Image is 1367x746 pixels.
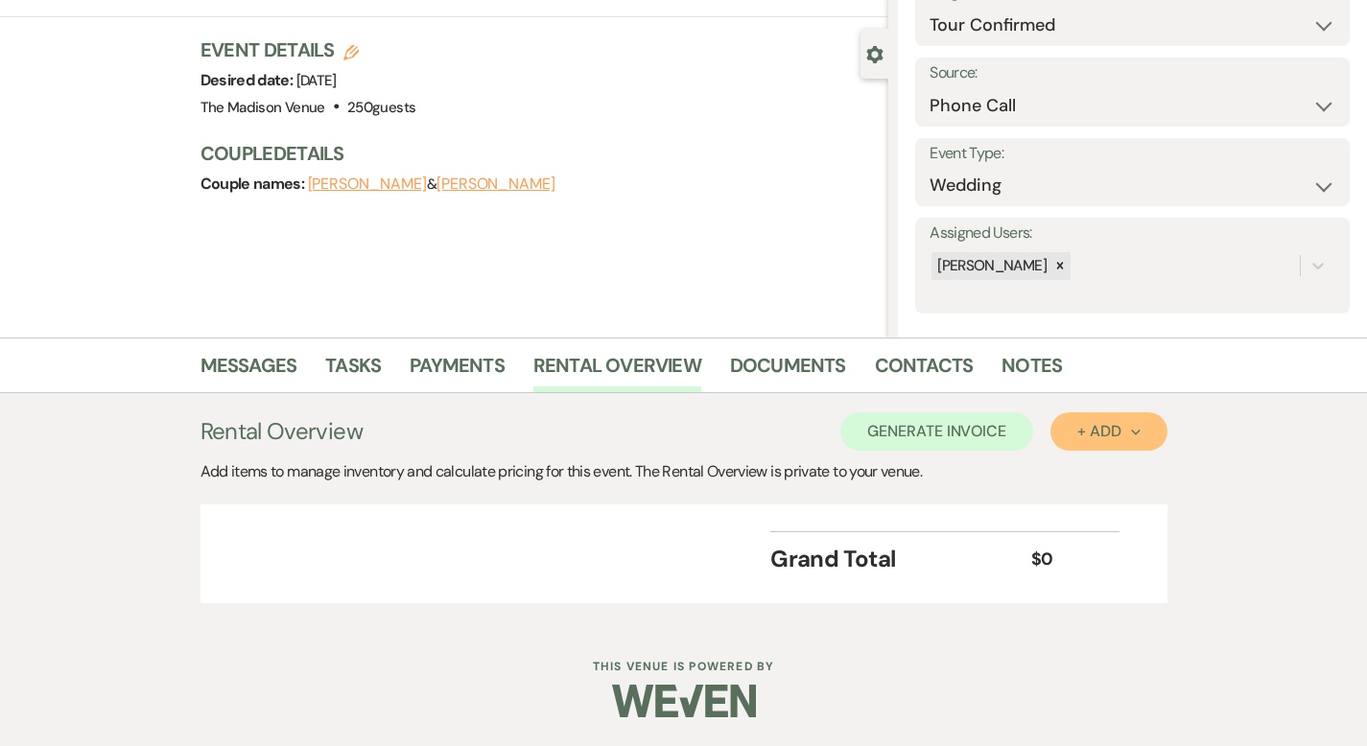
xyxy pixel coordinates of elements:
span: 250 guests [347,98,415,117]
a: Rental Overview [533,350,701,392]
div: [PERSON_NAME] [931,252,1049,280]
a: Tasks [325,350,381,392]
label: Event Type: [930,140,1335,168]
button: [PERSON_NAME] [308,176,427,192]
a: Documents [730,350,846,392]
div: + Add [1077,424,1140,439]
div: $0 [1031,547,1096,572]
h3: Couple Details [200,140,870,167]
button: [PERSON_NAME] [436,176,555,192]
img: Weven Logo [612,667,756,734]
a: Payments [410,350,505,392]
button: + Add [1050,412,1167,451]
span: & [308,175,555,194]
h3: Event Details [200,36,416,63]
div: Grand Total [770,542,1030,576]
div: Add items to manage inventory and calculate pricing for this event. The Rental Overview is privat... [200,460,1167,483]
a: Messages [200,350,297,392]
span: Couple names: [200,174,308,194]
span: [DATE] [296,71,337,90]
a: Notes [1002,350,1062,392]
label: Source: [930,59,1335,87]
span: Desired date: [200,70,296,90]
a: Contacts [875,350,974,392]
h3: Rental Overview [200,414,363,449]
button: Generate Invoice [840,412,1033,451]
label: Assigned Users: [930,220,1335,247]
span: The Madison Venue [200,98,325,117]
button: Close lead details [866,44,884,62]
